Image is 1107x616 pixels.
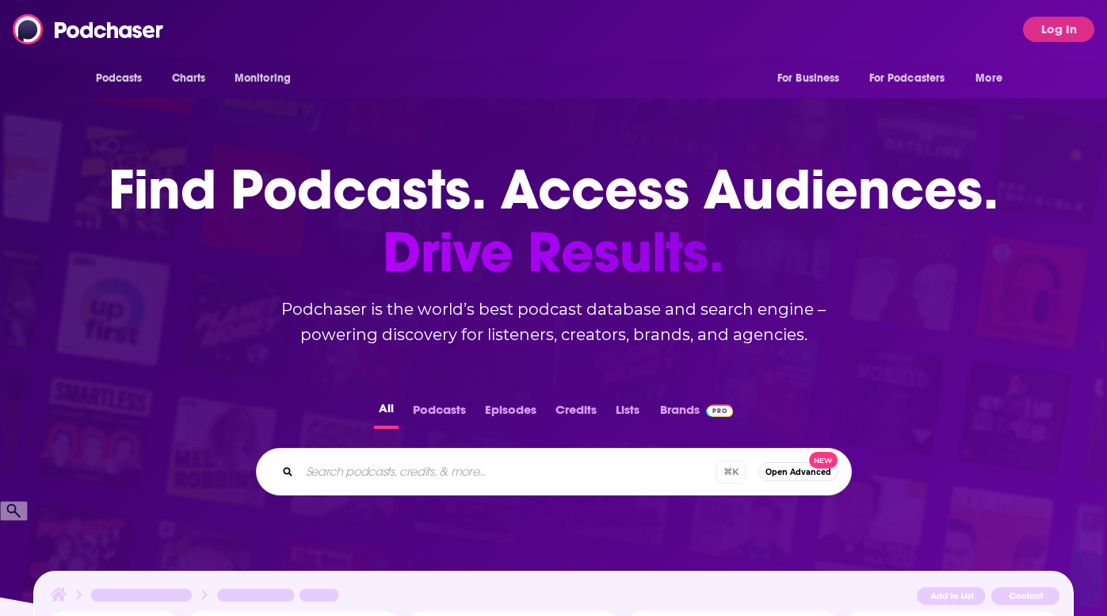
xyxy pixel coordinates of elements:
[48,585,1059,611] img: Podcast Insights Header
[1023,17,1094,42] button: Log In
[777,67,840,90] span: For Business
[809,452,838,469] span: New
[964,63,1022,94] button: open menu
[859,63,968,94] button: open menu
[109,159,998,284] h1: Find Podcasts. Access Audiences.
[716,461,746,484] span: ⌘ K
[162,63,216,94] a: Charts
[766,63,860,94] button: open menu
[13,14,165,44] img: Podchaser - Follow, Share and Rate Podcasts
[300,459,716,484] input: Search podcasts, credits, & more...
[374,398,399,429] button: All
[765,468,831,476] span: Open Advanced
[109,221,998,284] span: Drive Results.
[96,67,143,90] span: Podcasts
[235,67,291,90] span: Monitoring
[256,448,852,495] div: Search podcasts, credits, & more...
[758,462,838,481] button: Open AdvancedNew
[660,398,734,429] a: BrandsPodchaser Pro
[408,398,471,429] button: Podcasts
[237,297,871,347] h2: Podchaser is the world’s best podcast database and search engine – powering discovery for listene...
[706,404,734,417] img: Podchaser Pro
[611,398,644,429] button: Lists
[223,63,311,94] button: open menu
[85,63,163,94] button: open menu
[551,398,601,429] button: Credits
[480,398,541,429] button: Episodes
[975,67,1002,90] span: More
[172,67,206,90] span: Charts
[869,67,945,90] span: For Podcasters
